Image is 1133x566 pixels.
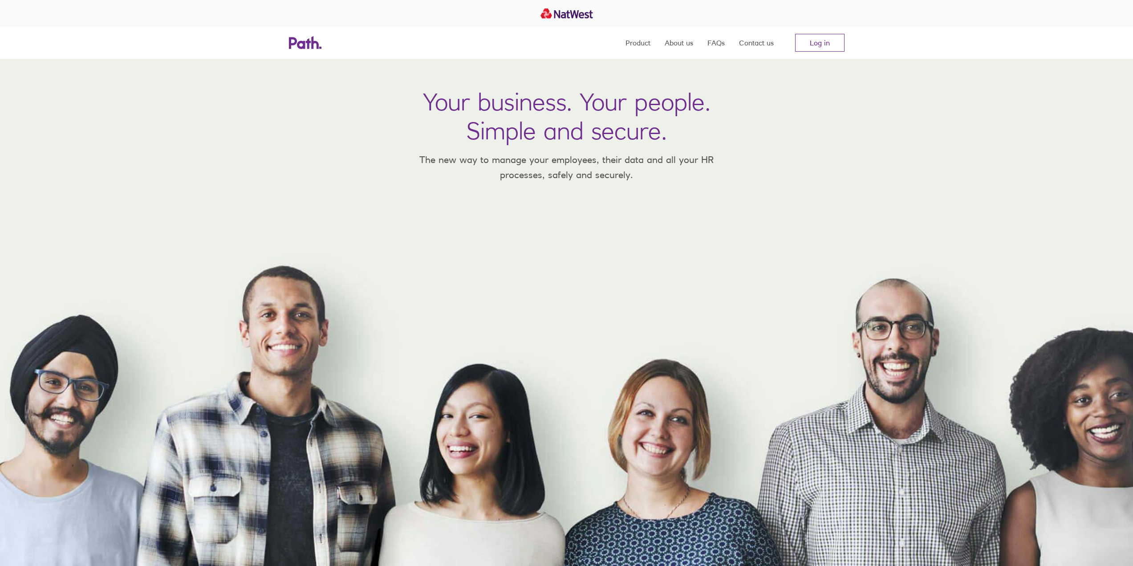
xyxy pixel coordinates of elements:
a: Log in [795,34,845,52]
a: Contact us [739,27,774,59]
a: FAQs [707,27,725,59]
a: About us [665,27,693,59]
h1: Your business. Your people. Simple and secure. [423,87,711,145]
a: Product [625,27,650,59]
p: The new way to manage your employees, their data and all your HR processes, safely and securely. [406,152,727,182]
